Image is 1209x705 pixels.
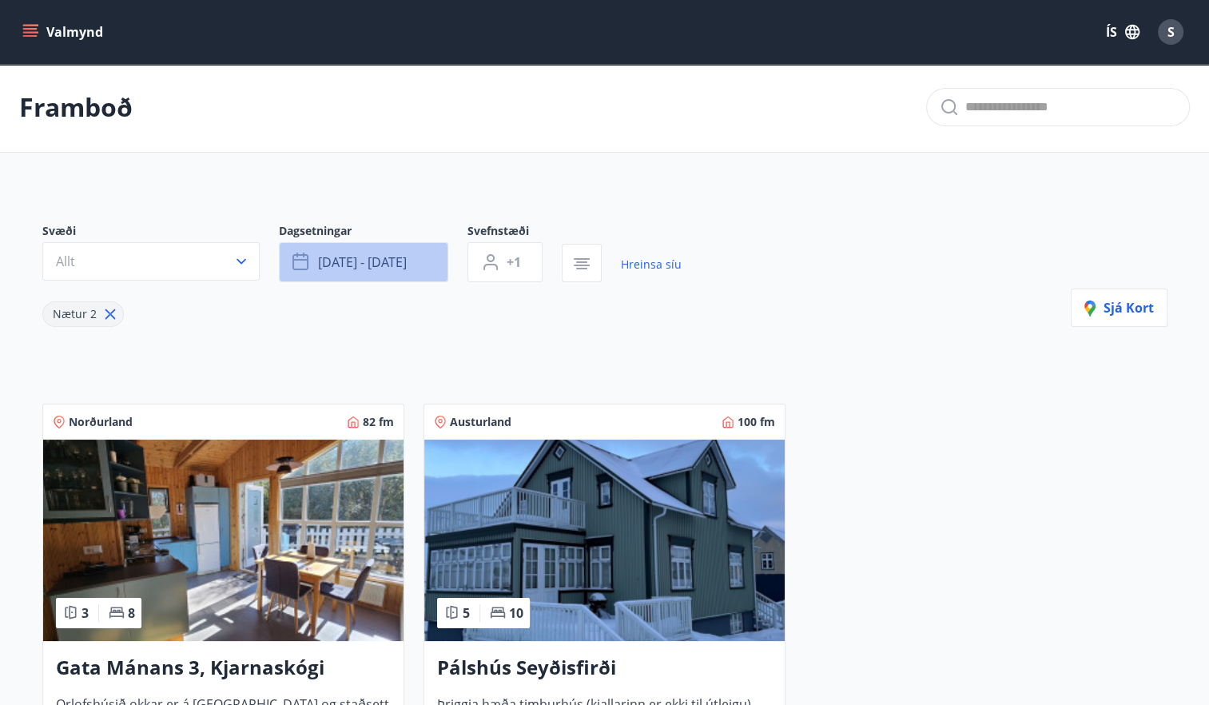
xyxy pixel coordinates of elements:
a: Hreinsa síu [621,247,682,282]
span: Sjá kort [1084,299,1154,317]
button: S [1151,13,1190,51]
button: ÍS [1097,18,1148,46]
span: Allt [56,253,75,270]
span: Nætur 2 [53,306,97,321]
button: +1 [467,242,543,282]
span: [DATE] - [DATE] [318,253,407,271]
span: 5 [463,604,470,622]
span: 8 [128,604,135,622]
span: Svæði [42,223,279,242]
span: Norðurland [69,414,133,430]
span: 10 [509,604,523,622]
span: 100 fm [738,414,775,430]
span: +1 [507,253,521,271]
h3: Pálshús Seyðisfirði [437,654,772,683]
button: Sjá kort [1071,289,1167,327]
span: 82 fm [363,414,394,430]
div: Nætur 2 [42,301,124,327]
p: Framboð [19,90,133,125]
span: Austurland [450,414,511,430]
img: Paella dish [424,440,785,641]
button: [DATE] - [DATE] [279,242,448,282]
h3: Gata Mánans 3, Kjarnaskógi [56,654,391,683]
span: S [1167,23,1175,41]
span: Svefnstæði [467,223,562,242]
img: Paella dish [43,440,404,641]
button: menu [19,18,109,46]
span: Dagsetningar [279,223,467,242]
span: 3 [82,604,89,622]
button: Allt [42,242,260,281]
